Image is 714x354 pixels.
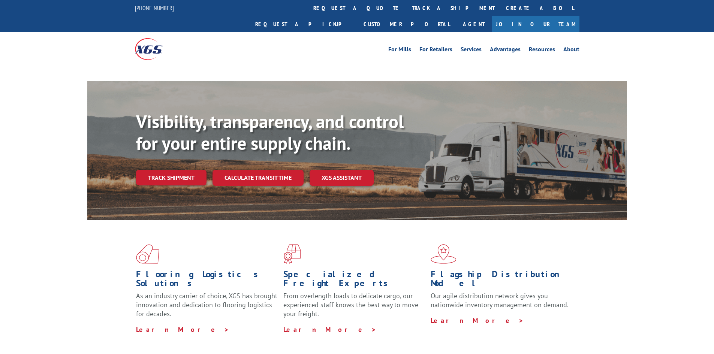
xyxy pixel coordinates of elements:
h1: Flagship Distribution Model [431,270,572,291]
a: [PHONE_NUMBER] [135,4,174,12]
a: About [563,46,579,55]
a: XGS ASSISTANT [310,170,374,186]
a: Customer Portal [358,16,455,32]
a: Learn More > [283,325,377,334]
a: Join Our Team [492,16,579,32]
span: As an industry carrier of choice, XGS has brought innovation and dedication to flooring logistics... [136,291,277,318]
p: From overlength loads to delicate cargo, our experienced staff knows the best way to move your fr... [283,291,425,325]
a: Request a pickup [250,16,358,32]
a: For Mills [388,46,411,55]
img: xgs-icon-total-supply-chain-intelligence-red [136,244,159,264]
span: Our agile distribution network gives you nationwide inventory management on demand. [431,291,569,309]
a: Advantages [490,46,521,55]
h1: Specialized Freight Experts [283,270,425,291]
a: For Retailers [419,46,452,55]
a: Resources [529,46,555,55]
a: Track shipment [136,170,207,185]
a: Learn More > [136,325,229,334]
b: Visibility, transparency, and control for your entire supply chain. [136,110,404,155]
a: Learn More > [431,316,524,325]
a: Calculate transit time [213,170,304,186]
img: xgs-icon-flagship-distribution-model-red [431,244,457,264]
h1: Flooring Logistics Solutions [136,270,278,291]
a: Agent [455,16,492,32]
img: xgs-icon-focused-on-flooring-red [283,244,301,264]
a: Services [461,46,482,55]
